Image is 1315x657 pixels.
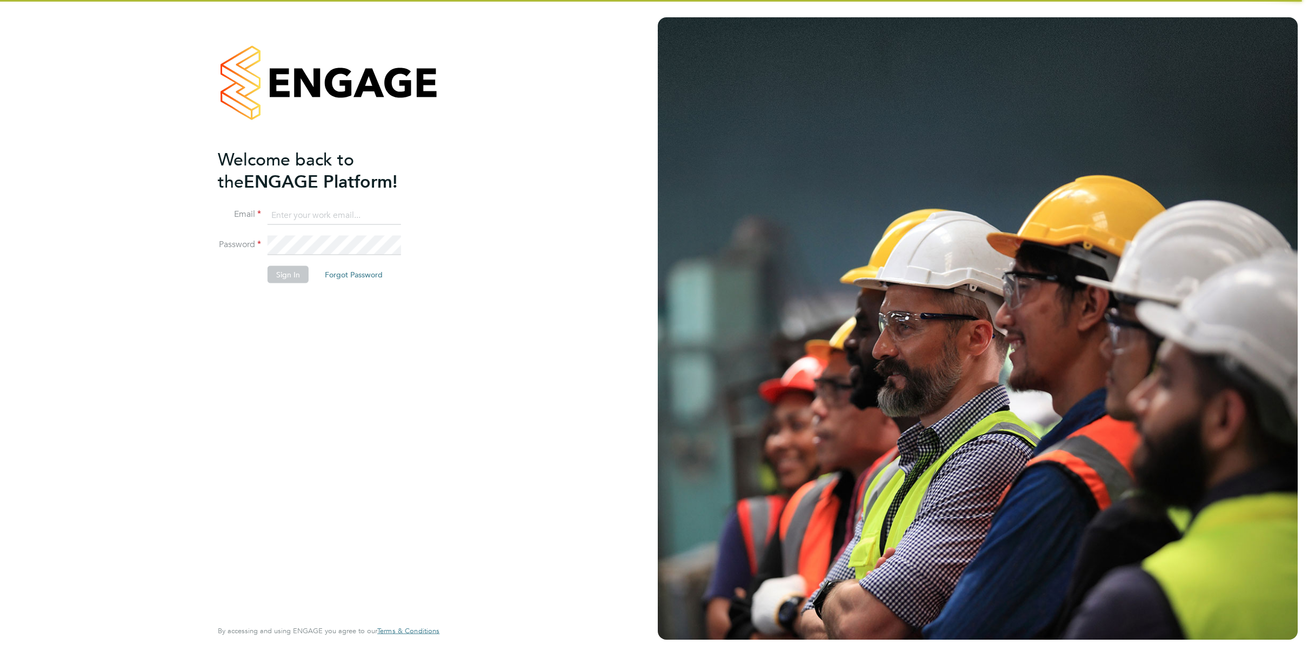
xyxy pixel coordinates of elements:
span: By accessing and using ENGAGE you agree to our [218,626,439,635]
h2: ENGAGE Platform! [218,148,429,193]
input: Enter your work email... [268,205,401,225]
span: Welcome back to the [218,149,354,192]
a: Terms & Conditions [377,627,439,635]
label: Email [218,209,261,220]
label: Password [218,239,261,250]
button: Forgot Password [316,266,391,283]
button: Sign In [268,266,309,283]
